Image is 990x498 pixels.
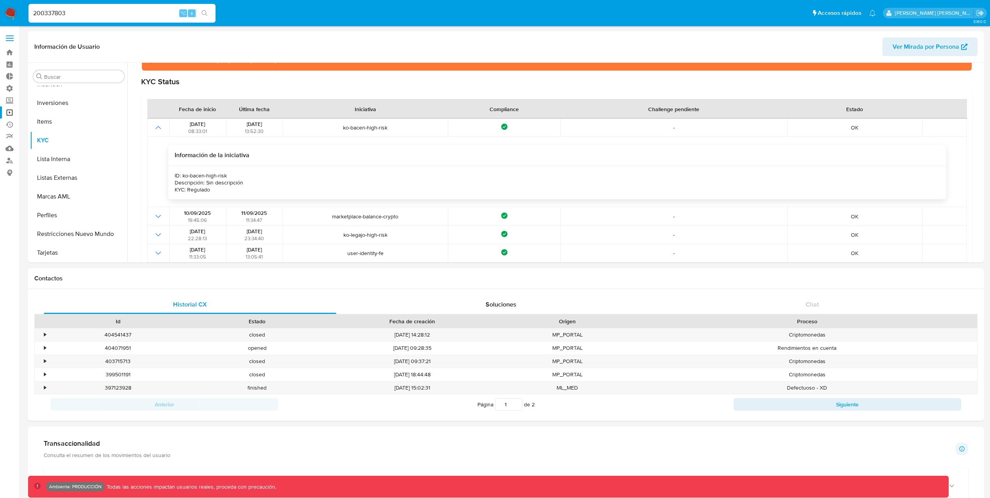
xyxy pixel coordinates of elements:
[806,300,819,309] span: Chat
[498,355,637,368] div: MP_PORTAL
[895,9,974,17] p: leidy.martinez@mercadolibre.com.co
[327,381,498,394] div: [DATE] 15:02:31
[477,398,535,411] span: Página de
[642,317,972,325] div: Proceso
[637,368,977,381] div: Criptomonedas
[498,381,637,394] div: ML_MED
[48,328,187,341] div: 404541437
[327,328,498,341] div: [DATE] 14:28:12
[503,317,631,325] div: Origen
[30,168,127,187] button: Listas Externas
[30,243,127,262] button: Tarjetas
[637,342,977,354] div: Rendimientos en cuenta
[173,300,207,309] span: Historial CX
[51,398,278,411] button: Anterior
[44,73,121,80] input: Buscar
[818,9,861,17] span: Accesos rápidos
[187,328,327,341] div: closed
[893,37,959,56] span: Ver Mirada por Persona
[34,275,978,282] h1: Contactos
[30,112,127,131] button: Items
[532,401,535,408] span: 2
[54,317,182,325] div: Id
[196,8,212,19] button: search-icon
[869,10,876,16] a: Notificaciones
[498,328,637,341] div: MP_PORTAL
[327,355,498,368] div: [DATE] 09:37:21
[36,73,42,80] button: Buscar
[976,9,984,17] a: Salir
[734,398,961,411] button: Siguiente
[30,206,127,225] button: Perfiles
[187,368,327,381] div: closed
[187,342,327,354] div: opened
[498,368,637,381] div: MP_PORTAL
[30,187,127,206] button: Marcas AML
[28,8,216,18] input: Buscar usuario o caso...
[193,317,321,325] div: Estado
[30,131,127,150] button: KYC
[30,94,127,112] button: Inversiones
[44,358,46,365] div: •
[44,371,46,378] div: •
[332,317,492,325] div: Fecha de creación
[34,43,100,51] h1: Información de Usuario
[30,150,127,168] button: Lista Interna
[48,342,187,354] div: 404071951
[30,225,127,243] button: Restricciones Nuevo Mundo
[637,381,977,394] div: Defectuoso - XD
[187,355,327,368] div: closed
[327,368,498,381] div: [DATE] 18:44:48
[180,9,186,17] span: ⌥
[187,381,327,394] div: finished
[637,355,977,368] div: Criptomonedas
[44,384,46,392] div: •
[327,342,498,354] div: [DATE] 09:28:35
[637,328,977,341] div: Criptomonedas
[49,485,102,488] p: Ambiente: PRODUCCIÓN
[486,300,516,309] span: Soluciones
[44,331,46,338] div: •
[48,355,187,368] div: 403715713
[882,37,978,56] button: Ver Mirada por Persona
[191,9,193,17] span: s
[498,342,637,354] div: MP_PORTAL
[48,368,187,381] div: 399501191
[48,381,187,394] div: 397123928
[105,483,276,491] p: Todas las acciones impactan usuarios reales, proceda con precaución.
[44,344,46,352] div: •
